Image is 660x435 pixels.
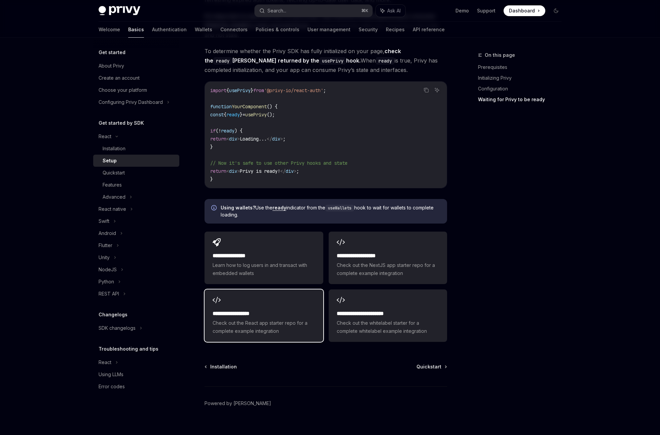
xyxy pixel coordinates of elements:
a: Security [359,22,378,38]
div: React [99,358,111,366]
span: usePrivy [245,112,267,118]
a: **** **** **** *Learn how to log users in and transact with embedded wallets [205,232,323,284]
span: ⌘ K [361,8,368,13]
span: > [280,136,283,142]
span: Check out the NextJS app starter repo for a complete example integration [337,261,439,277]
span: ready [226,112,240,118]
a: Waiting for Privy to be ready [478,94,567,105]
a: Prerequisites [478,62,567,73]
span: ! [218,128,221,134]
a: About Privy [93,60,179,72]
img: dark logo [99,6,140,15]
span: Quickstart [416,363,441,370]
span: } [251,87,253,93]
span: ) { [234,128,243,134]
a: Choose your platform [93,84,179,96]
a: Welcome [99,22,120,38]
span: div [229,136,237,142]
span: YourComponent [232,104,267,110]
a: Initializing Privy [478,73,567,83]
button: Copy the contents from the code block [422,86,431,94]
span: Learn how to log users in and transact with embedded wallets [213,261,315,277]
span: Installation [210,363,237,370]
span: ( [216,128,218,134]
a: User management [307,22,351,38]
span: usePrivy [229,87,251,93]
span: Check out the whitelabel starter for a complete whitelabel example integration [337,319,439,335]
span: > [294,168,296,174]
div: NodeJS [99,266,117,274]
div: React native [99,205,126,213]
div: Error codes [99,383,125,391]
span: Check out the React app starter repo for a complete example integration [213,319,315,335]
a: Support [477,7,496,14]
span: On this page [485,51,515,59]
span: // Now it's safe to use other Privy hooks and state [210,160,347,166]
span: div [229,168,237,174]
span: return [210,168,226,174]
h5: Changelogs [99,311,127,319]
button: Search...⌘K [255,5,372,17]
a: **** **** **** ***Check out the React app starter repo for a complete example integration [205,289,323,342]
a: Powered by [PERSON_NAME] [205,400,271,407]
div: Setup [103,157,117,165]
a: Error codes [93,381,179,393]
div: About Privy [99,62,124,70]
span: div [286,168,294,174]
a: ready [272,205,286,211]
code: ready [376,57,395,65]
span: } [210,176,213,182]
span: (); [267,112,275,118]
a: Using LLMs [93,368,179,381]
div: Python [99,278,114,286]
div: Flutter [99,241,112,249]
a: Installation [205,363,237,370]
span: Privy is ready! [240,168,280,174]
a: Configuration [478,83,567,94]
div: React [99,132,111,141]
h5: Get started [99,48,125,56]
span: < [226,168,229,174]
code: useWallets [325,205,354,211]
span: { [226,87,229,93]
div: Installation [103,145,125,153]
code: ready [213,57,232,65]
div: Android [99,229,116,237]
span: import [210,87,226,93]
div: Choose your platform [99,86,147,94]
div: Using LLMs [99,370,123,379]
a: Features [93,179,179,191]
div: Configuring Privy Dashboard [99,98,163,106]
span: } [210,144,213,150]
span: { [224,112,226,118]
span: if [210,128,216,134]
div: Search... [267,7,286,15]
span: </ [280,168,286,174]
button: Ask AI [433,86,441,94]
a: **** **** **** ****Check out the NextJS app starter repo for a complete example integration [329,232,447,284]
span: < [226,136,229,142]
div: Unity [99,253,110,262]
span: ; [283,136,286,142]
a: Dashboard [504,5,545,16]
div: SDK changelogs [99,324,136,332]
h5: Get started by SDK [99,119,144,127]
a: Quickstart [416,363,446,370]
button: Toggle dark mode [551,5,561,16]
span: > [237,136,240,142]
span: '@privy-io/react-auth' [264,87,323,93]
span: return [210,136,226,142]
div: Quickstart [103,169,125,177]
span: ready [221,128,234,134]
h5: Troubleshooting and tips [99,345,158,353]
span: div [272,136,280,142]
code: usePrivy [319,57,346,65]
div: Features [103,181,122,189]
a: Setup [93,155,179,167]
a: Connectors [220,22,248,38]
a: Wallets [195,22,212,38]
a: Installation [93,143,179,155]
strong: Using wallets? [221,205,255,210]
span: const [210,112,224,118]
svg: Info [211,205,218,212]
